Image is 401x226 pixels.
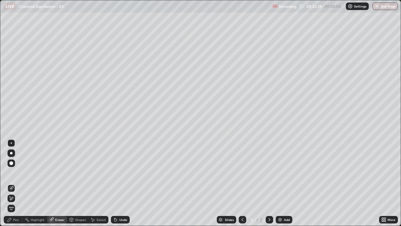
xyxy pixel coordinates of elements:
span: Erase all [8,207,15,210]
div: Slides [225,218,234,221]
div: Pen [13,218,19,221]
button: End Class [372,3,398,10]
p: Recording [279,4,296,9]
p: Chemical Equilibrium - 04 [18,4,64,9]
div: Add [284,218,290,221]
div: Shapes [75,218,86,221]
p: LIVE [6,4,14,9]
div: 3 [249,218,255,222]
img: recording.375f2c34.svg [273,4,278,9]
div: Highlight [31,218,44,221]
p: Settings [354,5,366,8]
div: / [256,218,258,222]
div: More [388,218,395,221]
img: add-slide-button [278,217,283,222]
img: end-class-cross [375,4,380,9]
img: class-settings-icons [348,4,353,9]
div: Select [96,218,106,221]
div: 3 [259,217,263,223]
div: Eraser [55,218,65,221]
div: Undo [119,218,127,221]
